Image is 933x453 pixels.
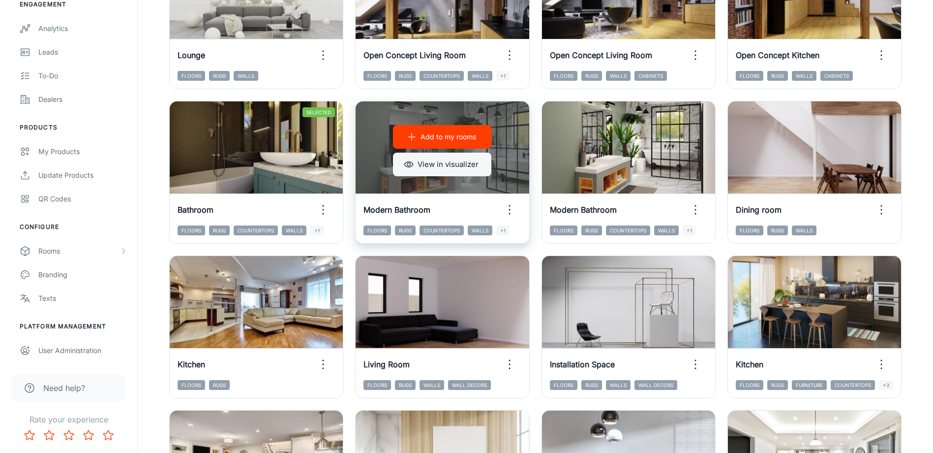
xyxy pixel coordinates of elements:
h6: Open Concept Living Room [550,49,652,61]
h6: Modern Bathroom [363,204,430,216]
div: Analytics [38,23,127,34]
span: Floors [178,71,205,81]
span: +1 [496,71,510,81]
h6: Open Concept Kitchen [736,49,819,61]
div: Dealers [38,94,127,105]
div: User Administration [38,345,127,356]
span: Rugs [395,226,416,235]
span: Countertops [606,226,650,235]
button: Rate 4 star [79,425,98,445]
div: Texts [38,293,127,304]
span: +1 [683,226,696,235]
span: +1 [496,226,510,235]
span: Floors [178,380,205,390]
div: QR Codes [38,194,127,204]
span: Walls [606,380,631,390]
span: Rugs [767,226,788,235]
div: To-do [38,70,127,81]
h6: Modern Bathroom [550,204,617,216]
div: Branding [38,269,127,280]
span: Countertops [831,380,875,390]
span: Selected [302,107,335,117]
span: Countertops [420,226,464,235]
button: Rate 1 star [20,425,39,445]
span: Walls [468,226,492,235]
span: Cabinets [820,71,853,81]
span: Walls [420,380,444,390]
span: Rugs [581,226,602,235]
span: Rugs [581,71,602,81]
span: Walls [792,226,816,235]
span: Rugs [395,71,416,81]
div: My Products [38,146,127,157]
button: Add to my rooms [393,125,491,149]
span: Countertops [234,226,278,235]
button: Rate 3 star [59,425,79,445]
span: Rugs [767,380,788,390]
span: Floors [550,71,577,81]
span: Walls [792,71,816,81]
span: +3 [879,380,893,390]
span: Floors [736,380,763,390]
span: Wall Decors [448,380,491,390]
span: Walls [606,71,631,81]
span: Floors [363,71,391,81]
h6: Dining room [736,204,782,216]
h6: Living Room [363,358,410,370]
span: Wall Decors [634,380,677,390]
span: Walls [234,71,258,81]
span: Countertops [420,71,464,81]
span: Floors [363,380,391,390]
div: Rooms [38,246,120,257]
h6: Open Concept Living Room [363,49,466,61]
span: Rugs [581,380,602,390]
span: Rugs [209,71,230,81]
span: +1 [310,226,324,235]
div: Update Products [38,170,127,181]
button: Rate 2 star [39,425,59,445]
span: Walls [468,71,492,81]
h6: Installation Space [550,358,615,370]
h6: Lounge [178,49,205,61]
div: Leads [38,47,127,58]
span: Walls [282,226,306,235]
h6: Bathroom [178,204,213,216]
h6: Kitchen [736,358,763,370]
span: Floors [363,226,391,235]
span: Furniture [792,380,827,390]
span: Cabinets [634,71,667,81]
span: Floors [178,226,205,235]
p: Rate your experience [8,414,129,425]
h6: Kitchen [178,358,205,370]
button: Rate 5 star [98,425,118,445]
span: Floors [736,71,763,81]
span: Rugs [209,226,230,235]
span: Floors [550,380,577,390]
span: Rugs [209,380,230,390]
span: Walls [654,226,679,235]
span: Floors [736,226,763,235]
span: Rugs [767,71,788,81]
span: Floors [550,226,577,235]
span: Need help? [43,382,85,394]
p: Add to my rooms [421,131,476,142]
button: View in visualizer [393,153,491,176]
span: Rugs [395,380,416,390]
